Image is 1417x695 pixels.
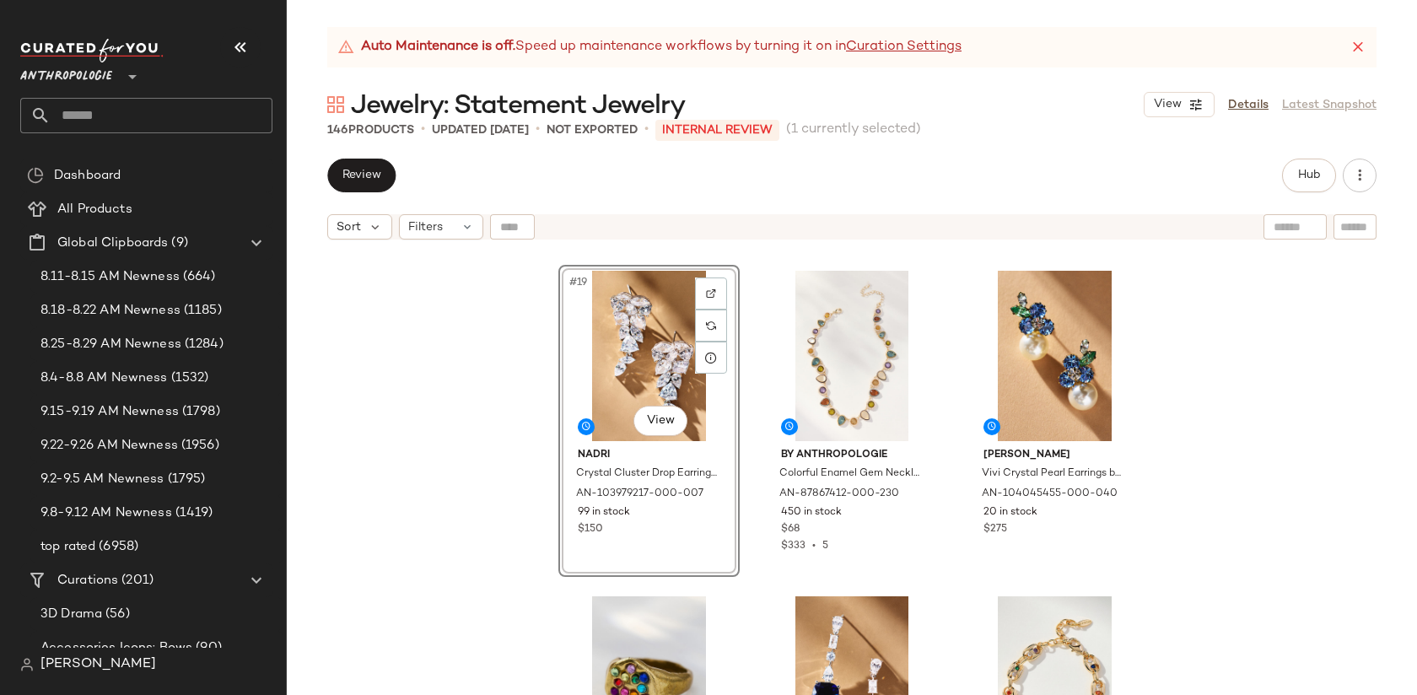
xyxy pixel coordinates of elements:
p: Not Exported [547,121,638,139]
span: Global Clipboards [57,234,168,253]
img: svg%3e [706,321,716,331]
span: [PERSON_NAME] [983,448,1126,463]
a: Details [1228,96,1269,114]
span: (6958) [95,537,138,557]
img: 103979217_007_b [564,271,734,441]
span: (1185) [180,301,222,321]
span: Filters [408,218,443,236]
span: • [421,120,425,140]
span: 8.25-8.29 AM Newness [40,335,181,354]
span: Accessories Icons: Bows [40,638,192,658]
button: Review [327,159,396,192]
span: top rated [40,537,95,557]
div: Speed up maintenance workflows by turning it on in [337,37,962,57]
span: Jewelry: Statement Jewelry [351,89,685,123]
span: [PERSON_NAME] [40,655,156,675]
span: By Anthropologie [781,448,924,463]
span: All Products [57,200,132,219]
span: (201) [118,571,154,590]
span: Colorful Enamel Gem Necklace by Anthropologie in Green, Women's, Brass/Enamel/Zinc [779,466,922,482]
span: 5 [822,541,828,552]
span: 9.15-9.19 AM Newness [40,402,179,422]
span: 8.11-8.15 AM Newness [40,267,180,287]
button: View [1144,92,1215,117]
span: Curations [57,571,118,590]
span: 9.22-9.26 AM Newness [40,436,178,455]
span: (664) [180,267,216,287]
span: (1532) [168,369,209,388]
span: #19 [568,274,590,291]
span: (90) [192,638,222,658]
span: 8.18-8.22 AM Newness [40,301,180,321]
a: Curation Settings [846,37,962,57]
span: Anthropologie [20,57,112,88]
span: (1419) [172,504,213,523]
img: svg%3e [706,288,716,299]
span: • [805,541,822,552]
span: $333 [781,541,805,552]
button: Hub [1282,159,1336,192]
strong: Auto Maintenance is off. [361,37,515,57]
span: View [1153,98,1182,111]
span: 20 in stock [983,505,1037,520]
span: (1284) [181,335,224,354]
button: View [633,406,687,436]
p: updated [DATE] [432,121,529,139]
span: AN-103979217-000-007 [576,487,703,502]
img: svg%3e [27,167,44,184]
span: Crystal Cluster Drop Earrings by NADRI in Silver, Women's, Plated Brass/Cubic Zirconia at Anthrop... [576,466,719,482]
span: Dashboard [54,166,121,186]
span: 9.8-9.12 AM Newness [40,504,172,523]
span: (56) [102,605,130,624]
span: (9) [168,234,187,253]
span: • [536,120,540,140]
span: AN-87867412-000-230 [779,487,899,502]
span: (1798) [179,402,220,422]
span: (1795) [164,470,206,489]
span: 450 in stock [781,505,842,520]
span: Sort [337,218,361,236]
span: $275 [983,522,1007,537]
span: 146 [327,124,348,137]
img: svg%3e [327,96,344,113]
span: 3D Drama [40,605,102,624]
span: $68 [781,522,800,537]
img: 87867412_230_b [768,271,937,441]
p: INTERNAL REVIEW [655,120,779,141]
span: 9.2-9.5 AM Newness [40,470,164,489]
span: Review [342,169,381,182]
span: • [644,120,649,140]
span: Hub [1297,169,1321,182]
span: View [645,414,674,428]
span: 8.4-8.8 AM Newness [40,369,168,388]
span: AN-104045455-000-040 [982,487,1118,502]
span: Vivi Crystal Pearl Earrings by [PERSON_NAME] in Blue, Women's, Gold/Plated Brass/Glass at Anthrop... [982,466,1124,482]
img: 104045455_040_b [970,271,1140,441]
img: svg%3e [20,658,34,671]
div: Products [327,121,414,139]
img: cfy_white_logo.C9jOOHJF.svg [20,39,164,62]
span: (1956) [178,436,219,455]
span: (1 currently selected) [786,120,921,140]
